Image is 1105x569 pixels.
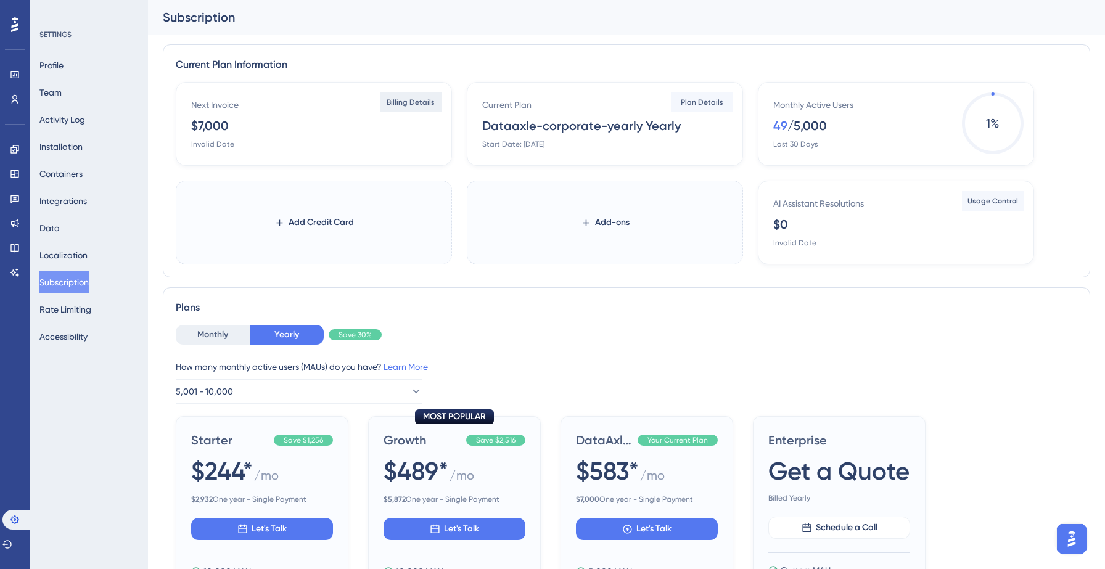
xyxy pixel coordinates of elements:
[773,238,816,248] div: Invalid Date
[39,271,89,293] button: Subscription
[39,30,139,39] div: SETTINGS
[176,359,1077,374] div: How many monthly active users (MAUs) do you have?
[39,54,64,76] button: Profile
[39,136,83,158] button: Installation
[384,362,428,372] a: Learn More
[768,517,910,539] button: Schedule a Call
[384,432,461,449] span: Growth
[191,495,213,504] b: $ 2,932
[384,494,525,504] span: One year - Single Payment
[176,379,422,404] button: 5,001 - 10,000
[773,216,788,233] div: $0
[581,211,630,234] button: Add-ons
[176,300,1077,315] div: Plans
[274,211,354,234] button: Add Credit Card
[773,196,864,211] div: AI Assistant Resolutions
[768,432,910,449] span: Enterprise
[39,244,88,266] button: Localization
[576,454,639,488] span: $583*
[176,57,1077,72] div: Current Plan Information
[380,92,442,112] button: Billing Details
[962,191,1024,211] button: Usage Control
[284,435,323,445] span: Save $1,256
[289,215,354,230] span: Add Credit Card
[415,409,494,424] div: MOST POPULAR
[576,495,599,504] b: $ 7,000
[595,215,630,230] span: Add-ons
[450,467,474,489] span: / mo
[39,163,83,185] button: Containers
[773,97,853,112] div: Monthly Active Users
[39,217,60,239] button: Data
[482,97,532,112] div: Current Plan
[176,325,250,345] button: Monthly
[39,81,62,104] button: Team
[191,139,234,149] div: Invalid Date
[176,384,233,399] span: 5,001 - 10,000
[39,298,91,321] button: Rate Limiting
[967,196,1018,206] span: Usage Control
[482,139,544,149] div: Start Date: [DATE]
[962,92,1024,154] span: 1 %
[816,520,877,535] span: Schedule a Call
[384,454,448,488] span: $489*
[482,117,681,134] div: Dataaxle-corporate-yearly Yearly
[39,325,88,348] button: Accessibility
[384,518,525,540] button: Let's Talk
[191,518,333,540] button: Let's Talk
[636,522,672,536] span: Let's Talk
[191,117,229,134] div: $7,000
[476,435,516,445] span: Save $2,516
[254,467,279,489] span: / mo
[576,518,718,540] button: Let's Talk
[191,494,333,504] span: One year - Single Payment
[250,325,324,345] button: Yearly
[768,454,910,488] span: Get a Quote
[191,97,239,112] div: Next Invoice
[773,117,787,134] div: 49
[1053,520,1090,557] iframe: UserGuiding AI Assistant Launcher
[576,494,718,504] span: One year - Single Payment
[39,190,87,212] button: Integrations
[647,435,708,445] span: Your Current Plan
[191,454,253,488] span: $244*
[252,522,287,536] span: Let's Talk
[773,139,818,149] div: Last 30 Days
[39,108,85,131] button: Activity Log
[787,117,827,134] div: / 5,000
[384,495,406,504] b: $ 5,872
[576,432,633,449] span: DataAxle-Corporate-Yearly
[681,97,723,107] span: Plan Details
[768,493,910,503] span: Billed Yearly
[640,467,665,489] span: / mo
[671,92,733,112] button: Plan Details
[387,97,435,107] span: Billing Details
[191,432,269,449] span: Starter
[444,522,479,536] span: Let's Talk
[163,9,1059,26] div: Subscription
[339,330,372,340] span: Save 30%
